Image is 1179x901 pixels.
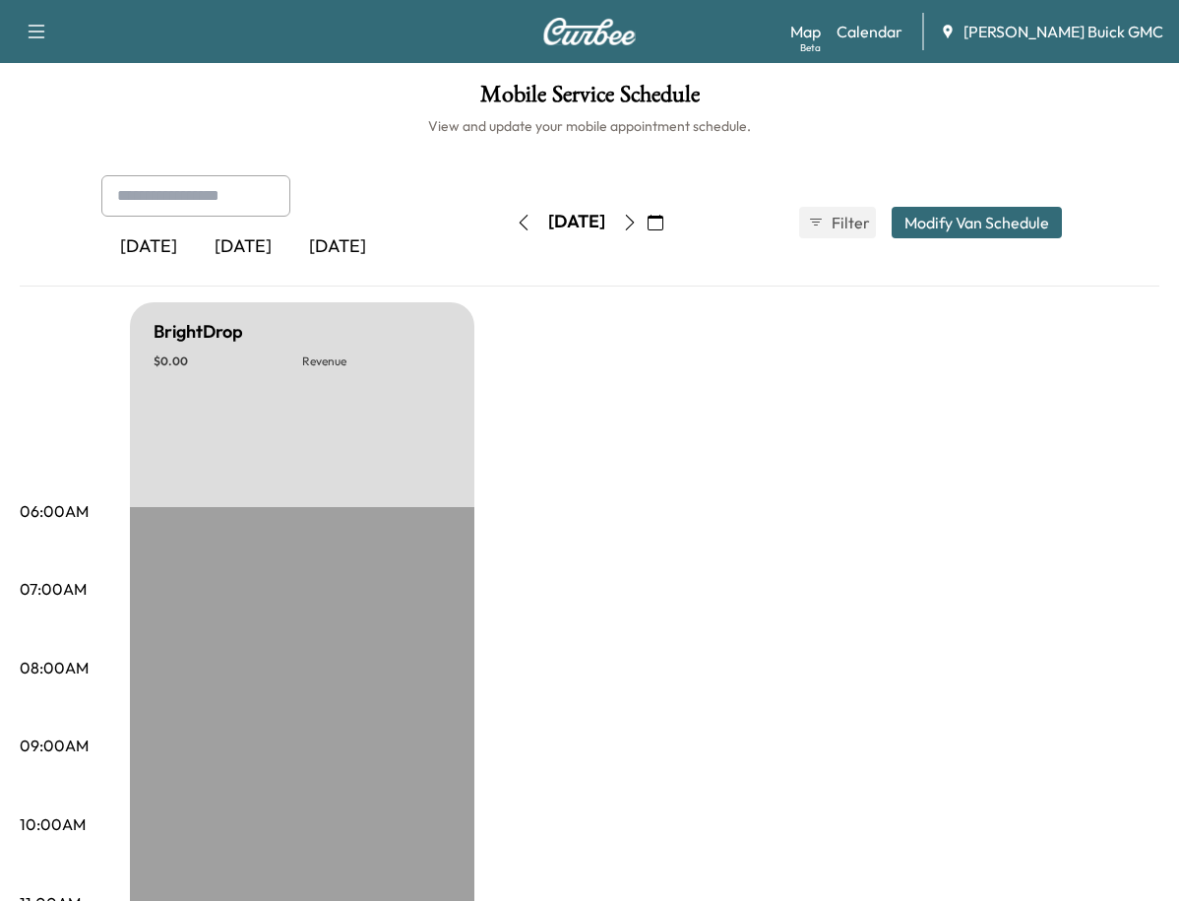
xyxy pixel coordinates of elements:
[832,211,867,234] span: Filter
[837,20,902,43] a: Calendar
[963,20,1163,43] span: [PERSON_NAME] Buick GMC
[790,20,821,43] a: MapBeta
[20,577,87,601] p: 07:00AM
[892,207,1062,238] button: Modify Van Schedule
[548,210,605,234] div: [DATE]
[154,354,302,369] p: $ 0.00
[154,318,243,346] h5: BrightDrop
[20,656,89,679] p: 08:00AM
[20,499,89,523] p: 06:00AM
[800,40,821,55] div: Beta
[196,225,290,270] div: [DATE]
[20,812,86,836] p: 10:00AM
[799,207,876,238] button: Filter
[302,354,451,369] p: Revenue
[101,225,196,270] div: [DATE]
[290,225,385,270] div: [DATE]
[20,734,89,757] p: 09:00AM
[542,18,637,45] img: Curbee Logo
[20,83,1159,116] h1: Mobile Service Schedule
[20,116,1159,136] h6: View and update your mobile appointment schedule.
